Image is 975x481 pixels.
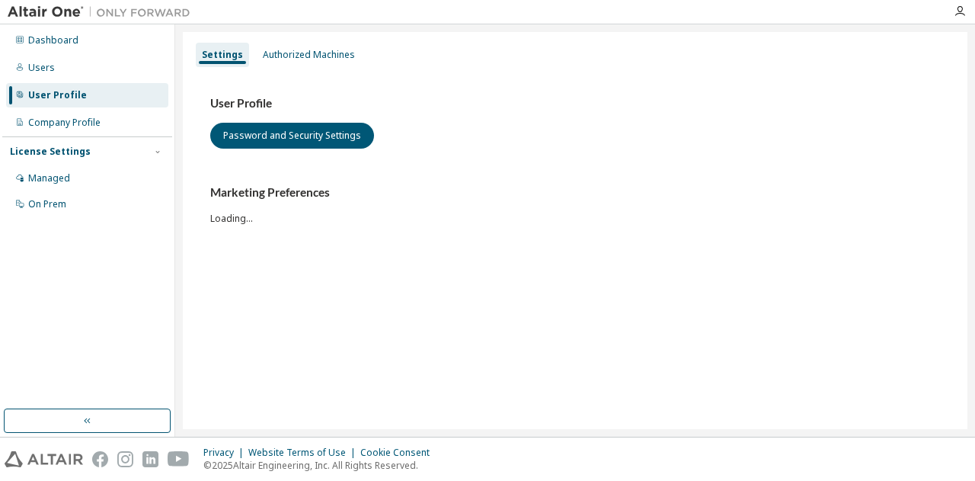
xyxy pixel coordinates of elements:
[28,89,87,101] div: User Profile
[203,459,439,472] p: © 2025 Altair Engineering, Inc. All Rights Reserved.
[28,172,70,184] div: Managed
[202,49,243,61] div: Settings
[28,62,55,74] div: Users
[8,5,198,20] img: Altair One
[360,447,439,459] div: Cookie Consent
[203,447,248,459] div: Privacy
[210,123,374,149] button: Password and Security Settings
[28,34,78,46] div: Dashboard
[28,117,101,129] div: Company Profile
[168,451,190,467] img: youtube.svg
[210,185,940,224] div: Loading...
[210,185,940,200] h3: Marketing Preferences
[117,451,133,467] img: instagram.svg
[10,146,91,158] div: License Settings
[142,451,158,467] img: linkedin.svg
[92,451,108,467] img: facebook.svg
[248,447,360,459] div: Website Terms of Use
[5,451,83,467] img: altair_logo.svg
[210,96,940,111] h3: User Profile
[263,49,355,61] div: Authorized Machines
[28,198,66,210] div: On Prem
